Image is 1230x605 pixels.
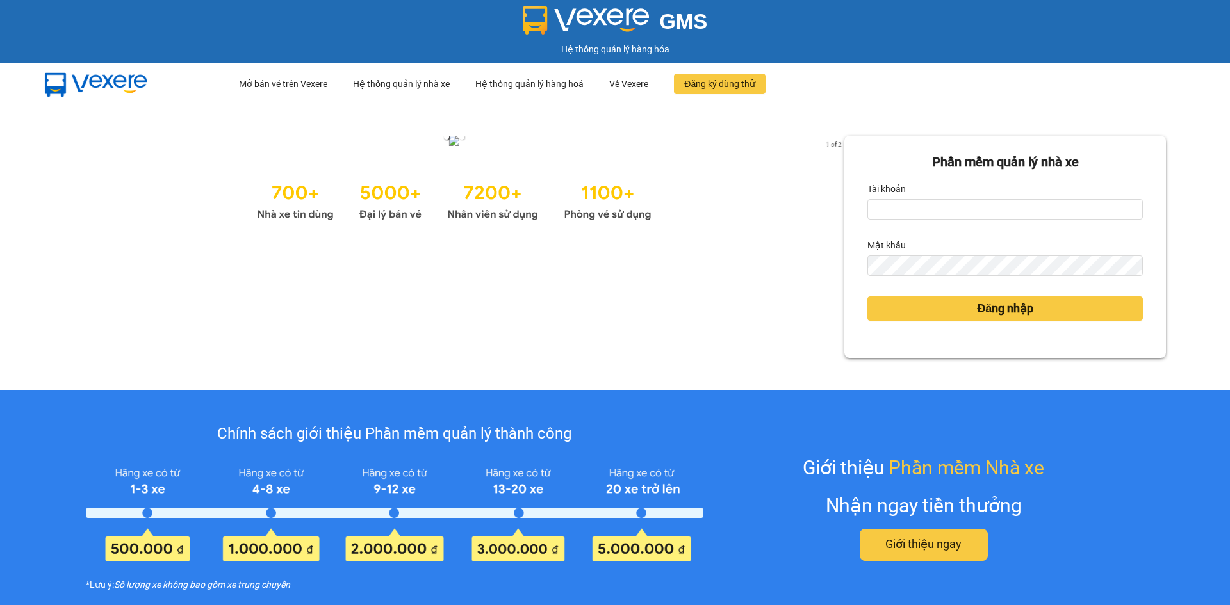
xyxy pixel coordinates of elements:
[674,74,766,94] button: Đăng ký dùng thử
[444,134,449,140] li: slide item 1
[86,462,703,561] img: policy-intruduce-detail.png
[659,10,707,33] span: GMS
[459,134,464,140] li: slide item 2
[239,63,327,104] div: Mở bán vé trên Vexere
[889,453,1044,483] span: Phần mềm Nhà xe
[32,63,160,105] img: mbUUG5Q.png
[609,63,648,104] div: Về Vexere
[257,175,652,224] img: Statistics.png
[822,136,844,152] p: 1 of 2
[3,42,1227,56] div: Hệ thống quản lý hàng hóa
[803,453,1044,483] div: Giới thiệu
[684,77,755,91] span: Đăng ký dùng thử
[826,490,1022,520] div: Nhận ngay tiền thưởng
[86,422,703,446] div: Chính sách giới thiệu Phần mềm quản lý thành công
[86,577,703,592] div: *Lưu ý:
[867,296,1143,321] button: Đăng nhập
[867,179,906,199] label: Tài khoản
[867,199,1143,220] input: Tài khoản
[353,63,450,104] div: Hệ thống quản lý nhà xe
[114,577,290,592] i: Số lượng xe không bao gồm xe trung chuyển
[860,529,988,561] button: Giới thiệu ngay
[867,235,906,255] label: Mật khẩu
[475,63,584,104] div: Hệ thống quản lý hàng hoá
[885,535,962,553] span: Giới thiệu ngay
[523,19,708,29] a: GMS
[523,6,650,35] img: logo 2
[64,136,82,150] button: previous slide / item
[867,255,1143,276] input: Mật khẩu
[867,152,1143,172] div: Phần mềm quản lý nhà xe
[826,136,844,150] button: next slide / item
[977,300,1033,318] span: Đăng nhập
